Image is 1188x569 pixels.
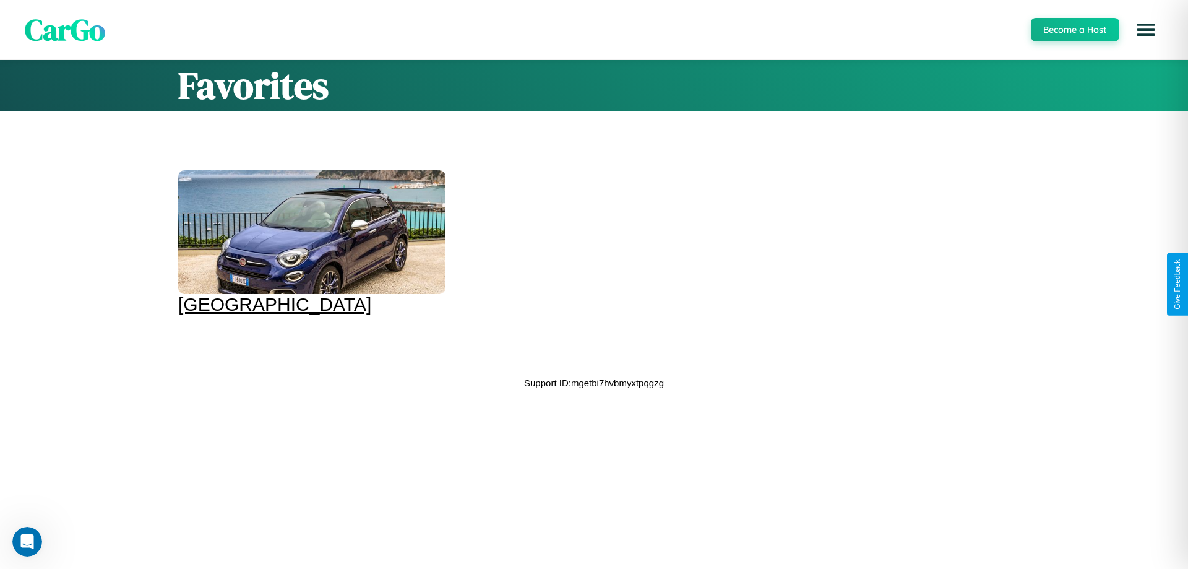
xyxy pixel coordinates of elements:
[178,294,445,315] div: [GEOGRAPHIC_DATA]
[1129,12,1163,47] button: Open menu
[524,375,664,391] p: Support ID: mgetbi7hvbmyxtpqgzg
[1031,18,1119,41] button: Become a Host
[1173,259,1182,310] div: Give Feedback
[25,9,105,50] span: CarGo
[12,527,42,557] iframe: Intercom live chat
[178,60,1010,111] h1: Favorites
